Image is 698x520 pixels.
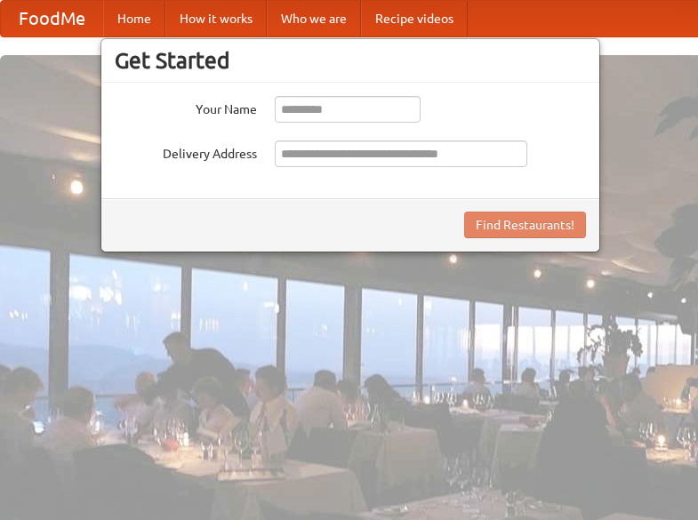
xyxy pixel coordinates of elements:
[115,47,586,74] h3: Get Started
[103,1,165,36] a: Home
[464,212,586,238] button: Find Restaurants!
[1,1,103,36] a: FoodMe
[115,96,257,118] label: Your Name
[165,1,267,36] a: How it works
[115,140,257,163] label: Delivery Address
[361,1,468,36] a: Recipe videos
[267,1,361,36] a: Who we are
